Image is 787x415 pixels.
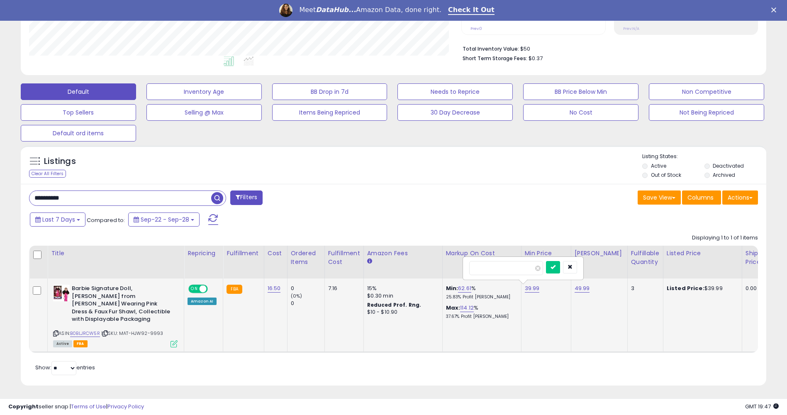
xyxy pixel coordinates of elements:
li: $50 [463,43,752,53]
a: 62.61 [458,284,471,293]
div: Meet Amazon Data, done right. [299,6,441,14]
small: Amazon Fees. [367,258,372,265]
label: Archived [713,171,735,178]
button: Top Sellers [21,104,136,121]
strong: Copyright [8,403,39,410]
button: Sep-22 - Sep-28 [128,212,200,227]
button: Selling @ Max [146,104,262,121]
a: 16.50 [268,284,281,293]
b: Short Term Storage Fees: [463,55,527,62]
div: Fulfillment Cost [328,249,360,266]
div: $10 - $10.90 [367,309,436,316]
div: Amazon AI [188,298,217,305]
a: Privacy Policy [107,403,144,410]
b: Barbie Signature Doll, [PERSON_NAME] from [PERSON_NAME] Wearing Pink Dress & Faux Fur Shawl, Coll... [72,285,173,325]
b: Max: [446,304,461,312]
div: Clear All Filters [29,170,66,178]
b: Min: [446,284,458,292]
label: Deactivated [713,162,744,169]
div: Title [51,249,180,258]
span: Sep-22 - Sep-28 [141,215,189,224]
small: FBA [227,285,242,294]
div: Fulfillment [227,249,260,258]
button: Items Being Repriced [272,104,387,121]
div: Min Price [525,249,568,258]
span: $0.37 [529,54,543,62]
th: The percentage added to the cost of goods (COGS) that forms the calculator for Min & Max prices. [442,246,521,278]
small: Prev: N/A [623,26,639,31]
div: 0.00 [746,285,759,292]
button: Needs to Reprice [397,83,513,100]
b: Listed Price: [667,284,704,292]
div: $0.30 min [367,292,436,300]
a: 39.99 [525,284,540,293]
a: Check It Out [448,6,495,15]
button: No Cost [523,104,638,121]
p: 37.67% Profit [PERSON_NAME] [446,314,515,320]
div: Cost [268,249,284,258]
div: ASIN: [53,285,178,346]
span: Show: entries [35,364,95,371]
span: ON [189,286,200,293]
div: [PERSON_NAME] [575,249,624,258]
div: % [446,304,515,320]
button: Inventory Age [146,83,262,100]
span: 2025-10-7 19:47 GMT [745,403,779,410]
div: seller snap | | [8,403,144,411]
a: 49.99 [575,284,590,293]
p: Listing States: [642,153,766,161]
div: Displaying 1 to 1 of 1 items [692,234,758,242]
div: Fulfillable Quantity [631,249,660,266]
small: (0%) [291,293,302,299]
img: Profile image for Georgie [279,4,292,17]
span: All listings currently available for purchase on Amazon [53,340,72,347]
button: Non Competitive [649,83,764,100]
div: Repricing [188,249,219,258]
img: 41zuGOVTQVL._SL40_.jpg [53,285,70,301]
span: Compared to: [87,216,125,224]
div: Ordered Items [291,249,321,266]
div: Ship Price [746,249,762,266]
button: Default ord items [21,125,136,142]
span: Last 7 Days [42,215,75,224]
div: $39.99 [667,285,736,292]
button: Filters [230,190,263,205]
button: BB Drop in 7d [272,83,387,100]
div: Close [771,7,780,12]
a: B0BLJRCW5R [70,330,100,337]
small: Prev: 0 [470,26,482,31]
div: 0 [291,300,324,307]
span: Columns [687,193,714,202]
div: % [446,285,515,300]
span: OFF [207,286,220,293]
button: Not Being Repriced [649,104,764,121]
button: Last 7 Days [30,212,85,227]
button: Columns [682,190,721,205]
button: 30 Day Decrease [397,104,513,121]
a: Terms of Use [71,403,106,410]
i: DataHub... [316,6,356,14]
div: 7.16 [328,285,357,292]
a: 114.12 [460,304,474,312]
label: Out of Stock [651,171,681,178]
b: Total Inventory Value: [463,45,519,52]
button: BB Price Below Min [523,83,638,100]
span: FBA [73,340,88,347]
div: Markup on Cost [446,249,518,258]
p: 25.83% Profit [PERSON_NAME] [446,294,515,300]
b: Reduced Prof. Rng. [367,301,422,308]
div: 15% [367,285,436,292]
div: Listed Price [667,249,738,258]
div: 0 [291,285,324,292]
div: 3 [631,285,657,292]
button: Actions [722,190,758,205]
button: Save View [638,190,681,205]
button: Default [21,83,136,100]
label: Active [651,162,666,169]
span: | SKU: MAT-HJW92-9993 [101,330,163,337]
h5: Listings [44,156,76,167]
div: Amazon Fees [367,249,439,258]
